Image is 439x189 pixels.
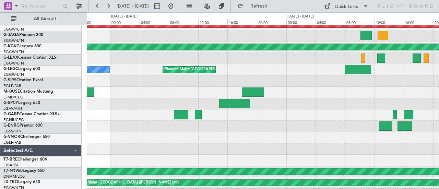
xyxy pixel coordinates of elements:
[81,19,110,25] div: 20:00
[198,19,228,25] div: 12:00
[3,38,24,43] a: EGGW/LTN
[335,3,358,10] div: Quick Links
[3,123,43,128] a: G-ENRGPraetor 600
[169,19,198,25] div: 08:00
[3,101,18,105] span: G-SPCY
[111,14,138,20] div: [DATE] - [DATE]
[3,72,24,77] a: EGGW/LTN
[165,64,273,75] div: Planned Maint [GEOGRAPHIC_DATA] ([GEOGRAPHIC_DATA])
[345,19,375,25] div: 08:00
[3,27,24,32] a: EGGW/LTN
[3,129,22,134] a: EGSS/STN
[3,78,43,82] a: G-SIRSCitation Excel
[286,19,316,25] div: 00:00
[257,19,286,25] div: 20:00
[3,44,20,48] span: G-KGKG
[3,90,20,94] span: M-OUSE
[3,123,20,128] span: G-ENRG
[316,19,345,25] div: 04:00
[68,178,179,188] div: Unplanned Maint [GEOGRAPHIC_DATA] ([PERSON_NAME] Intl)
[3,174,25,179] a: DNMM/LOS
[3,56,18,60] span: G-LEAX
[3,169,45,173] a: T7-N1960Legacy 650
[3,33,19,37] span: G-JAGA
[287,14,314,20] div: [DATE] - [DATE]
[3,61,24,66] a: EGGW/LTN
[21,1,60,11] input: Trip Number
[3,117,24,122] a: EGNR/CEG
[140,19,169,25] div: 04:00
[3,180,40,184] a: LX-TROLegacy 650
[3,112,60,116] a: G-GARECessna Citation XLS+
[110,19,140,25] div: 00:00
[3,95,23,100] a: LFMD/CEQ
[3,157,47,162] a: T7-BREChallenger 604
[3,135,20,139] span: G-VNOR
[245,4,273,9] span: Refresh
[321,1,372,12] button: Quick Links
[3,44,41,48] a: G-KGKGLegacy 600
[3,78,16,82] span: G-SIRS
[3,33,43,37] a: G-JAGAPhenom 300
[404,19,433,25] div: 16:00
[3,180,18,184] span: LX-TRO
[234,1,275,12] button: Refresh
[3,135,50,139] a: G-VNORChallenger 650
[18,16,72,21] span: All Aircraft
[3,112,19,116] span: G-GARE
[3,169,23,173] span: T7-N1960
[3,90,53,94] a: M-OUSECitation Mustang
[3,106,22,111] a: LGAV/ATH
[3,83,21,88] a: EGLF/FAB
[227,19,257,25] div: 16:00
[375,19,404,25] div: 12:00
[3,67,40,71] a: G-LEGCLegacy 600
[3,140,21,145] a: EGLF/FAB
[3,157,17,162] span: T7-BRE
[3,101,40,105] a: G-SPCYLegacy 650
[3,56,56,60] a: G-LEAXCessna Citation XLS
[3,163,19,168] a: LTBA/ISL
[3,67,18,71] span: G-LEGC
[3,49,24,55] a: EGGW/LTN
[8,13,74,24] button: All Aircraft
[117,3,149,9] span: [DATE] - [DATE]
